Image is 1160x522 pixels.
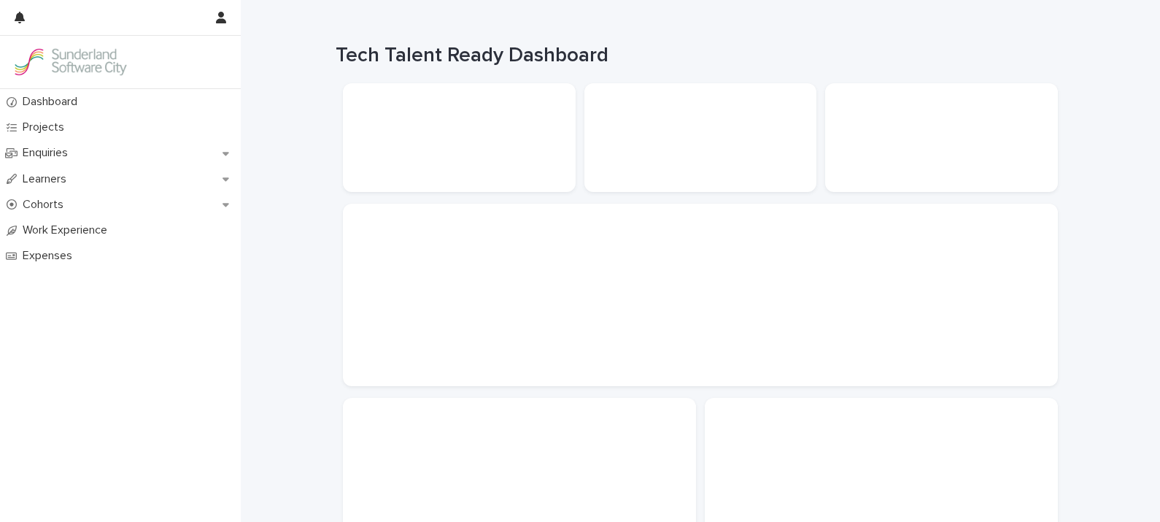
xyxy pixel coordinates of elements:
p: Projects [17,120,76,134]
h1: Tech Talent Ready Dashboard [336,44,1051,69]
p: Learners [17,172,78,186]
p: Work Experience [17,223,119,237]
p: Cohorts [17,198,75,212]
p: Dashboard [17,95,89,109]
p: Expenses [17,249,84,263]
p: Enquiries [17,146,80,160]
img: GVzBcg19RCOYju8xzymn [12,47,128,77]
